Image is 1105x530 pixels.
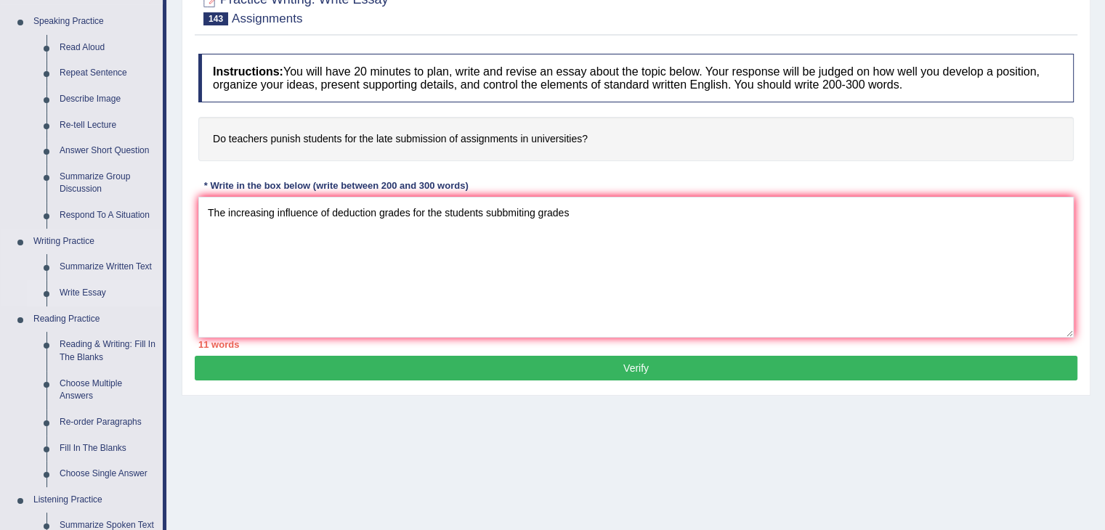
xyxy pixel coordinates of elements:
[53,203,163,229] a: Respond To A Situation
[53,113,163,139] a: Re-tell Lecture
[53,280,163,306] a: Write Essay
[53,35,163,61] a: Read Aloud
[27,9,163,35] a: Speaking Practice
[53,409,163,436] a: Re-order Paragraphs
[27,306,163,333] a: Reading Practice
[232,12,302,25] small: Assignments
[53,332,163,370] a: Reading & Writing: Fill In The Blanks
[27,487,163,513] a: Listening Practice
[53,164,163,203] a: Summarize Group Discussion
[53,86,163,113] a: Describe Image
[198,179,474,193] div: * Write in the box below (write between 200 and 300 words)
[198,117,1074,161] h4: Do teachers punish students for the late submission of assignments in universities?
[53,461,163,487] a: Choose Single Answer
[198,338,1074,351] div: 11 words
[53,436,163,462] a: Fill In The Blanks
[203,12,228,25] span: 143
[195,356,1077,380] button: Verify
[53,138,163,164] a: Answer Short Question
[213,65,283,78] b: Instructions:
[53,371,163,409] a: Choose Multiple Answers
[53,60,163,86] a: Repeat Sentence
[53,254,163,280] a: Summarize Written Text
[198,54,1074,102] h4: You will have 20 minutes to plan, write and revise an essay about the topic below. Your response ...
[27,229,163,255] a: Writing Practice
